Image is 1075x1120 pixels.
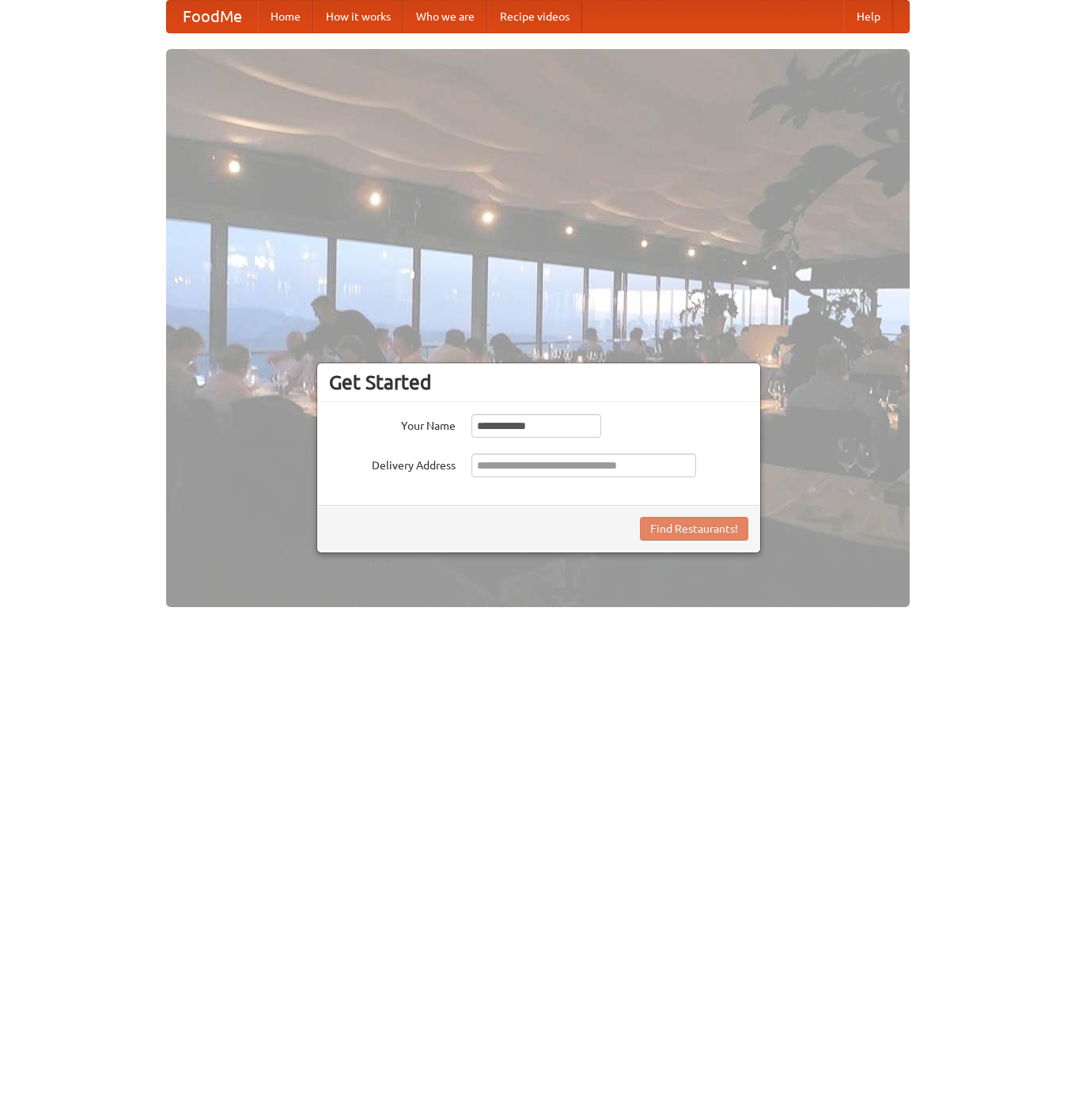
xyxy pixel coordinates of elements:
[403,1,487,32] a: Who we are
[313,1,403,32] a: How it works
[329,370,748,394] h3: Get Started
[640,517,748,541] button: Find Restaurants!
[329,454,456,473] label: Delivery Address
[167,1,258,32] a: FoodMe
[487,1,582,32] a: Recipe videos
[258,1,313,32] a: Home
[844,1,893,32] a: Help
[329,414,456,434] label: Your Name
